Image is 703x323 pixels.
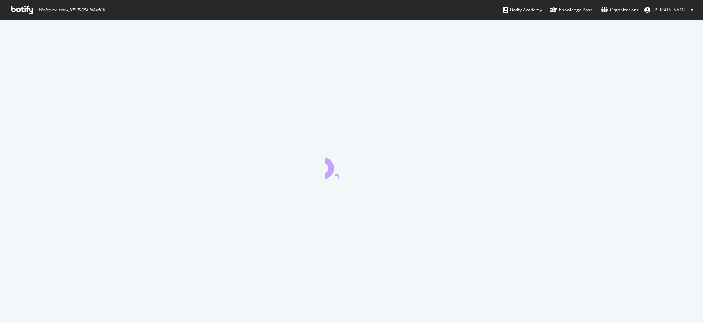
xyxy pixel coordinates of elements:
[38,7,105,13] span: Welcome back, [PERSON_NAME] !
[550,6,593,14] div: Knowledge Base
[653,7,688,13] span: Kevin Hadrill
[325,153,378,179] div: animation
[601,6,639,14] div: Organizations
[503,6,542,14] div: Botify Academy
[639,4,699,16] button: [PERSON_NAME]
